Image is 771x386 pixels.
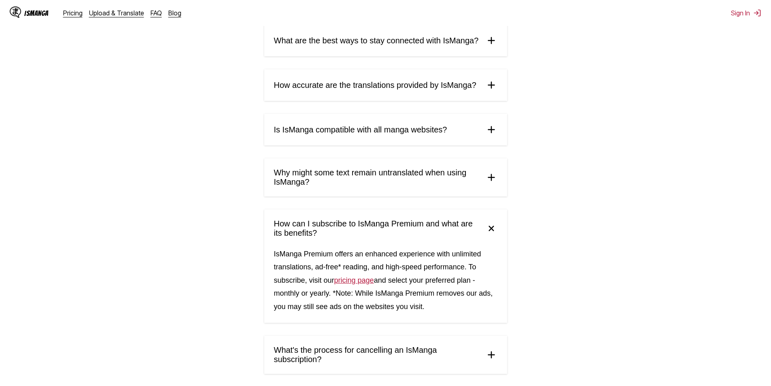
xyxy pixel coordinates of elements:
span: Is IsManga compatible with all manga websites? [274,125,447,134]
span: Why might some text remain untranslated when using IsManga? [274,168,479,187]
summary: Why might some text remain untranslated when using IsManga? [264,158,507,196]
summary: How can I subscribe to IsManga Premium and what are its benefits? [264,209,507,247]
div: IsManga [24,9,49,17]
a: Blog [168,9,181,17]
a: FAQ [151,9,162,17]
a: Pricing [63,9,83,17]
span: What are the best ways to stay connected with IsManga? [274,36,479,45]
span: How can I subscribe to IsManga Premium and what are its benefits? [274,219,479,238]
span: What's the process for cancelling an IsManga subscription? [274,345,479,364]
img: IsManga Logo [10,6,21,18]
summary: Is IsManga compatible with all manga websites? [264,114,507,145]
summary: What are the best ways to stay connected with IsManga? [264,25,507,56]
img: plus [485,124,497,136]
img: plus [485,171,497,183]
summary: What's the process for cancelling an IsManga subscription? [264,336,507,374]
span: How accurate are the translations provided by IsManga? [274,81,476,90]
div: IsManga Premium offers an enhanced experience with unlimited translations, ad-free* reading, and ... [264,247,507,323]
img: plus [485,349,497,361]
button: Sign In [731,9,761,17]
img: plus [485,34,497,47]
img: Sign out [753,9,761,17]
img: plus [485,79,497,91]
a: Upload & Translate [89,9,144,17]
a: IsManga LogoIsManga [10,6,63,19]
a: pricing page [334,276,374,284]
img: plus [482,220,499,237]
summary: How accurate are the translations provided by IsManga? [264,69,507,101]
